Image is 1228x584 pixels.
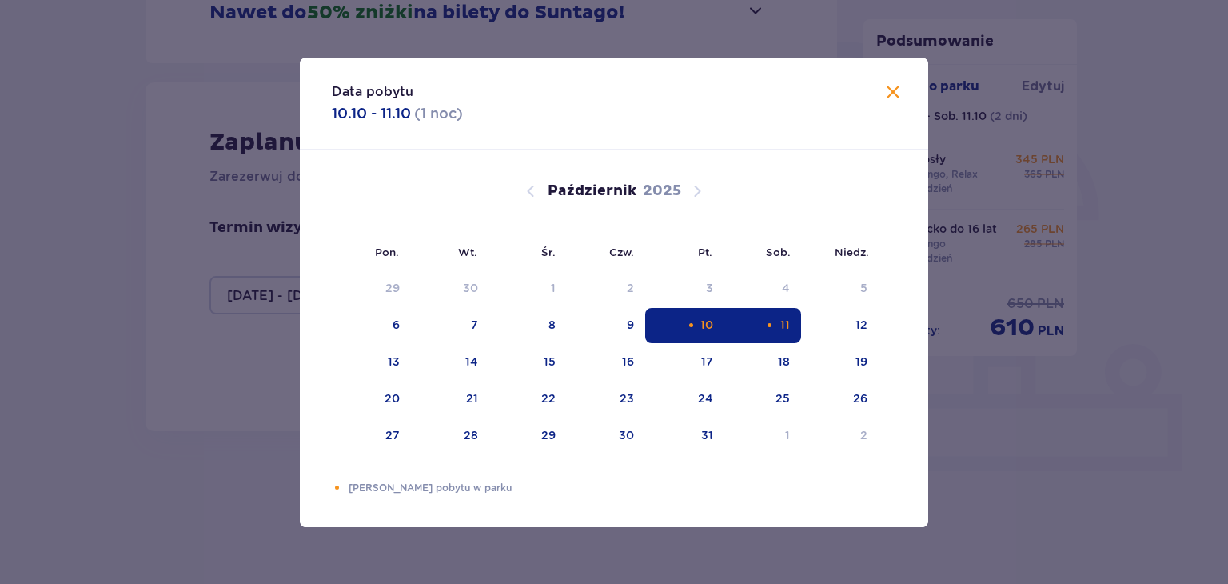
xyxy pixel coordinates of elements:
[801,271,879,306] td: Data niedostępna. niedziela, 5 października 2025
[701,427,713,443] div: 31
[700,317,713,333] div: 10
[393,317,400,333] div: 6
[724,308,802,343] td: Data zaznaczona. sobota, 11 października 2025
[489,345,567,380] td: 15
[698,246,712,258] small: Pt.
[627,280,634,296] div: 2
[609,246,634,258] small: Czw.
[645,271,724,306] td: Data niedostępna. piątek, 3 października 2025
[489,308,567,343] td: 8
[332,345,411,380] td: 13
[465,354,478,370] div: 14
[548,182,636,201] p: Październik
[332,104,411,123] p: 10.10 - 11.10
[686,320,696,330] div: Pomarańczowa kropka
[860,427,867,443] div: 2
[375,246,399,258] small: Pon.
[855,317,867,333] div: 12
[567,382,646,417] td: 23
[775,390,790,406] div: 25
[567,418,646,454] td: 30
[548,317,556,333] div: 8
[489,418,567,454] td: 29
[385,390,400,406] div: 20
[332,382,411,417] td: 20
[466,390,478,406] div: 21
[388,354,400,370] div: 13
[782,280,790,296] div: 4
[801,308,879,343] td: 12
[645,418,724,454] td: 31
[780,317,790,333] div: 11
[567,308,646,343] td: 9
[706,280,713,296] div: 3
[349,481,896,495] p: [PERSON_NAME] pobytu w parku
[627,317,634,333] div: 9
[645,382,724,417] td: 24
[332,482,342,493] div: Pomarańczowa kropka
[724,271,802,306] td: Data niedostępna. sobota, 4 października 2025
[643,182,681,201] p: 2025
[385,280,400,296] div: 29
[883,83,903,103] button: Zamknij
[385,427,400,443] div: 27
[489,271,567,306] td: Data niedostępna. środa, 1 października 2025
[801,418,879,454] td: 2
[724,382,802,417] td: 25
[332,418,411,454] td: 27
[551,280,556,296] div: 1
[801,382,879,417] td: 26
[541,246,556,258] small: Śr.
[464,427,478,443] div: 28
[541,427,556,443] div: 29
[541,390,556,406] div: 22
[411,308,490,343] td: 7
[853,390,867,406] div: 26
[471,317,478,333] div: 7
[411,382,490,417] td: 21
[698,390,713,406] div: 24
[724,345,802,380] td: 18
[622,354,634,370] div: 16
[414,104,463,123] p: ( 1 noc )
[332,271,411,306] td: Data niedostępna. poniedziałek, 29 września 2025
[778,354,790,370] div: 18
[645,345,724,380] td: 17
[463,280,478,296] div: 30
[521,182,540,201] button: Poprzedni miesiąc
[619,427,634,443] div: 30
[764,320,775,330] div: Pomarańczowa kropka
[766,246,791,258] small: Sob.
[411,271,490,306] td: Data niedostępna. wtorek, 30 września 2025
[411,345,490,380] td: 14
[620,390,634,406] div: 23
[332,308,411,343] td: 6
[724,418,802,454] td: 1
[489,382,567,417] td: 22
[458,246,477,258] small: Wt.
[801,345,879,380] td: 19
[785,427,790,443] div: 1
[567,271,646,306] td: Data niedostępna. czwartek, 2 października 2025
[688,182,707,201] button: Następny miesiąc
[567,345,646,380] td: 16
[332,83,413,101] p: Data pobytu
[855,354,867,370] div: 19
[860,280,867,296] div: 5
[835,246,869,258] small: Niedz.
[645,308,724,343] td: Data zaznaczona. piątek, 10 października 2025
[411,418,490,454] td: 28
[544,354,556,370] div: 15
[701,354,713,370] div: 17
